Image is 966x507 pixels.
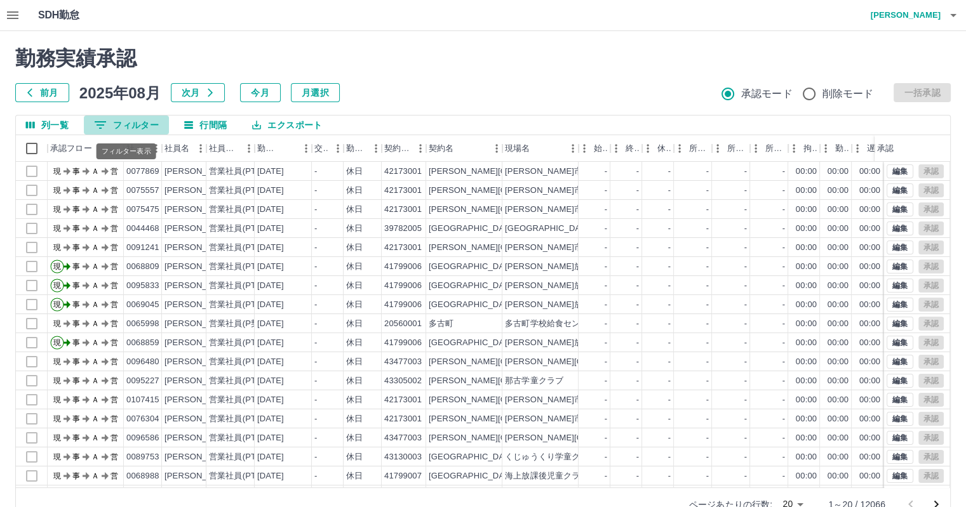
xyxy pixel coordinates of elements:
h5: 2025年08月 [79,83,161,102]
div: - [668,318,671,330]
div: [PERSON_NAME] [164,318,234,330]
div: [PERSON_NAME] [164,337,234,349]
div: 営業社員(PT契約) [209,337,276,349]
div: 0065998 [126,318,159,330]
div: - [314,242,317,254]
div: - [605,185,607,197]
div: - [314,204,317,216]
div: - [744,261,747,273]
button: メニュー [328,139,347,158]
button: 編集 [887,260,913,273]
div: - [605,318,607,330]
div: 20560001 [384,318,422,330]
div: 休日 [346,204,363,216]
div: - [636,185,639,197]
div: [DATE] [257,337,284,349]
div: 0068809 [126,261,159,273]
div: - [605,166,607,178]
div: [GEOGRAPHIC_DATA] [429,337,516,349]
div: 00:00 [796,318,817,330]
text: 事 [72,262,80,271]
button: フィルター表示 [84,115,169,135]
div: 社員番号 [124,135,162,162]
button: メニュー [487,139,506,158]
div: 42173001 [384,242,422,254]
div: 所定終業 [712,135,750,162]
div: 00:00 [796,261,817,273]
div: - [668,299,671,311]
div: - [605,223,607,235]
div: 39782005 [384,223,422,235]
div: 00:00 [828,318,849,330]
div: [PERSON_NAME] [164,280,234,292]
div: 契約名 [426,135,502,162]
div: 交通費 [312,135,344,162]
div: - [314,299,317,311]
text: 現 [53,167,61,176]
div: [PERSON_NAME] [164,223,234,235]
button: 編集 [887,240,913,254]
div: [GEOGRAPHIC_DATA] [429,223,516,235]
div: - [706,261,709,273]
div: - [744,318,747,330]
div: [PERSON_NAME] [164,166,234,178]
div: - [314,261,317,273]
div: - [744,299,747,311]
div: - [636,204,639,216]
button: メニュー [366,139,386,158]
div: - [744,337,747,349]
div: 営業社員(PT契約) [209,280,276,292]
div: 休日 [346,223,363,235]
div: [PERSON_NAME][GEOGRAPHIC_DATA] [429,185,586,197]
div: - [636,280,639,292]
text: 事 [72,224,80,233]
button: 編集 [887,412,913,426]
text: 事 [72,319,80,328]
div: 交通費 [314,135,328,162]
div: 拘束 [788,135,820,162]
div: - [605,204,607,216]
div: [DATE] [257,261,284,273]
div: - [314,280,317,292]
div: 00:00 [859,318,880,330]
text: 事 [72,167,80,176]
div: 社員区分 [209,135,239,162]
div: - [744,185,747,197]
div: - [668,337,671,349]
div: 所定終業 [727,135,748,162]
div: - [744,223,747,235]
text: 現 [53,186,61,195]
text: 事 [72,281,80,290]
div: 営業社員(PT契約) [209,185,276,197]
div: - [782,223,785,235]
text: 営 [111,262,118,271]
button: 編集 [887,317,913,331]
div: [DATE] [257,166,284,178]
div: 0044468 [126,223,159,235]
div: 遅刻等 [867,135,881,162]
text: 現 [53,319,61,328]
div: - [744,204,747,216]
div: [DATE] [257,185,284,197]
div: 承認 [875,135,941,162]
div: - [782,242,785,254]
div: 所定開始 [689,135,709,162]
div: 遅刻等 [852,135,883,162]
div: 休日 [346,318,363,330]
div: - [668,242,671,254]
button: 編集 [887,469,913,483]
text: Ａ [91,167,99,176]
div: - [782,261,785,273]
div: [GEOGRAPHIC_DATA] [429,280,516,292]
div: 終業 [610,135,642,162]
div: - [636,318,639,330]
div: [PERSON_NAME] [164,299,234,311]
button: メニュー [411,139,430,158]
div: 00:00 [828,299,849,311]
button: 編集 [887,374,913,388]
button: 月選択 [291,83,340,102]
text: 事 [72,186,80,195]
button: 次月 [171,83,225,102]
div: - [605,299,607,311]
div: - [782,166,785,178]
